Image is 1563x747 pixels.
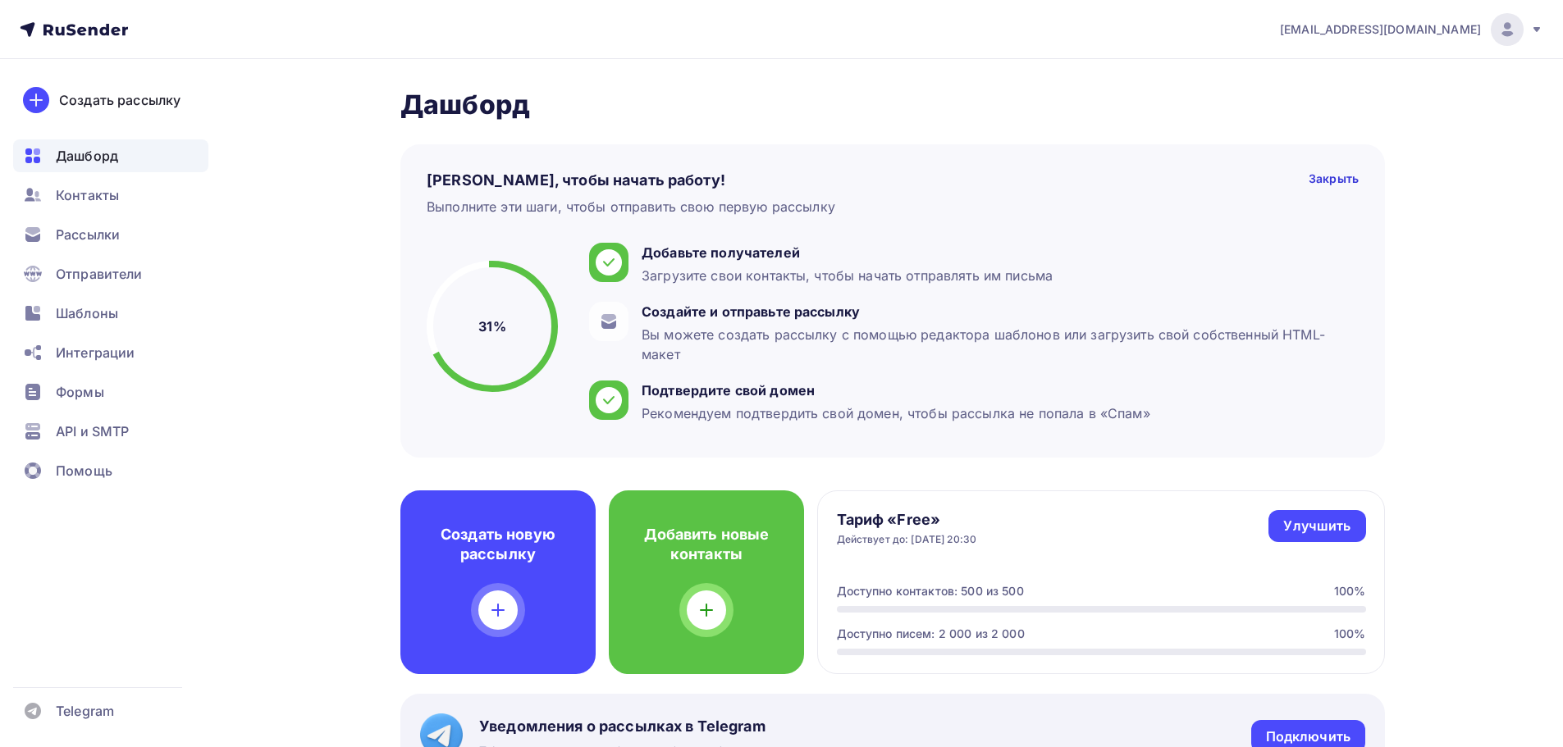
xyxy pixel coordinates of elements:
[13,179,208,212] a: Контакты
[1283,517,1350,535] div: Улучшить
[427,171,725,190] h4: [PERSON_NAME], чтобы начать работу!
[13,218,208,251] a: Рассылки
[427,525,569,564] h4: Создать новую рассылку
[56,343,135,362] span: Интеграции
[59,90,181,110] div: Создать рассылку
[1266,727,1350,746] div: Подключить
[1280,13,1543,46] a: [EMAIL_ADDRESS][DOMAIN_NAME]
[427,197,835,216] div: Выполните эти шаги, чтобы отправить свою первую рассылку
[479,717,939,736] span: Уведомления о рассылках в Telegram
[13,257,208,290] a: Отправители
[56,303,118,323] span: Шаблоны
[478,317,505,336] h5: 31%
[13,376,208,408] a: Формы
[56,264,143,284] span: Отправители
[56,421,129,441] span: API и SMTP
[635,525,778,564] h4: Добавить новые контакты
[837,583,1024,599] div: Доступно контактов: 500 из 500
[56,461,112,481] span: Помощь
[56,382,104,402] span: Формы
[1309,171,1359,190] div: Закрыть
[642,325,1350,364] div: Вы можете создать рассылку с помощью редактора шаблонов или загрузить свой собственный HTML-макет
[400,89,1385,121] h2: Дашборд
[837,626,1025,642] div: Доступно писем: 2 000 из 2 000
[56,701,114,721] span: Telegram
[642,403,1150,423] div: Рекомендуем подтвердить свой домен, чтобы рассылка не попала в «Спам»
[1334,583,1366,599] div: 100%
[1334,626,1366,642] div: 100%
[837,533,977,546] div: Действует до: [DATE] 20:30
[56,225,120,244] span: Рассылки
[837,510,977,530] h4: Тариф «Free»
[642,302,1350,321] div: Создайте и отправьте рассылку
[642,266,1053,285] div: Загрузите свои контакты, чтобы начать отправлять им письма
[56,185,119,205] span: Контакты
[1280,21,1481,38] span: [EMAIL_ADDRESS][DOMAIN_NAME]
[13,139,208,172] a: Дашборд
[642,380,1150,400] div: Подтвердите свой домен
[642,243,1053,262] div: Добавьте получателей
[56,146,118,166] span: Дашборд
[13,297,208,330] a: Шаблоны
